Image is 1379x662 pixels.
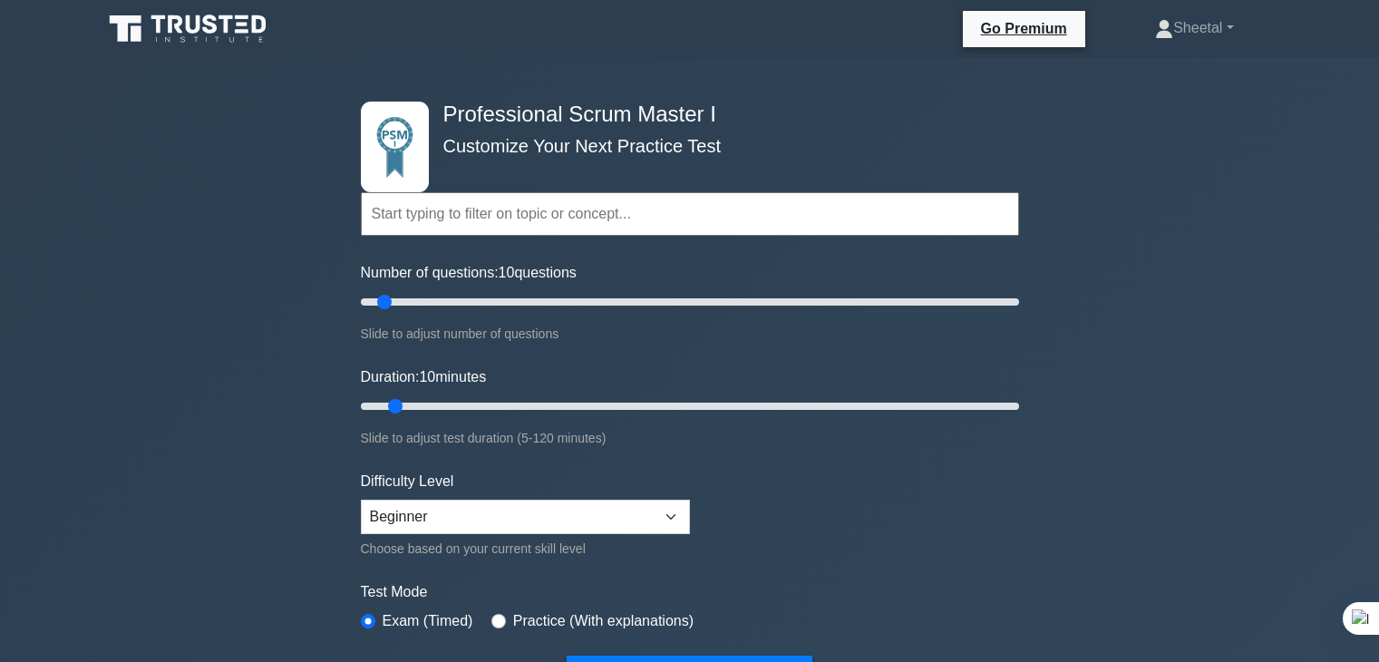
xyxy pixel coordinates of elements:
h4: Professional Scrum Master I [436,102,930,128]
label: Practice (With explanations) [513,610,694,632]
span: 10 [419,369,435,385]
a: Sheetal [1112,10,1277,46]
input: Start typing to filter on topic or concept... [361,192,1019,236]
div: Slide to adjust number of questions [361,323,1019,345]
label: Test Mode [361,581,1019,603]
label: Difficulty Level [361,471,454,492]
div: Choose based on your current skill level [361,538,690,560]
span: 10 [499,265,515,280]
div: Slide to adjust test duration (5-120 minutes) [361,427,1019,449]
label: Duration: minutes [361,366,487,388]
a: Go Premium [970,17,1078,40]
label: Exam (Timed) [383,610,473,632]
label: Number of questions: questions [361,262,577,284]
